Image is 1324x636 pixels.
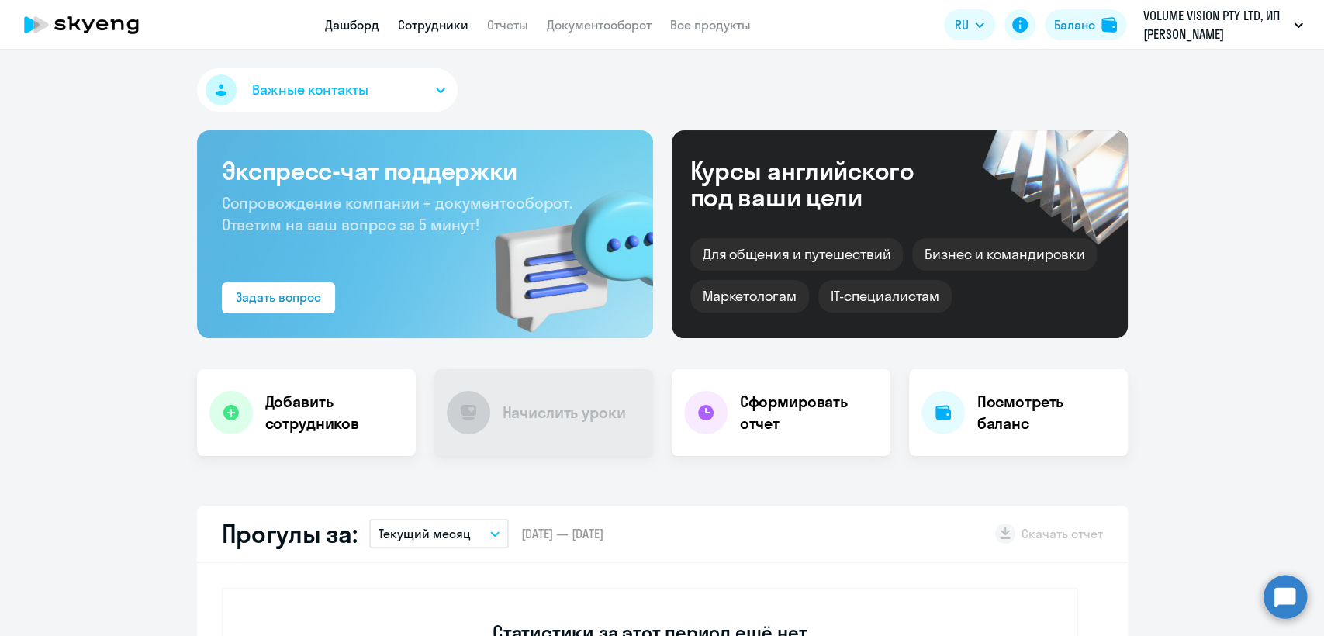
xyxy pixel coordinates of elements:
[955,16,969,34] span: RU
[222,518,358,549] h2: Прогулы за:
[818,280,952,313] div: IT-специалистам
[252,80,368,100] span: Важные контакты
[503,402,626,423] h4: Начислить уроки
[1136,6,1311,43] button: VOLUME VISION PTY LTD, ИП [PERSON_NAME]
[944,9,995,40] button: RU
[1101,17,1117,33] img: balance
[521,525,603,542] span: [DATE] — [DATE]
[670,17,751,33] a: Все продукты
[487,17,528,33] a: Отчеты
[265,391,403,434] h4: Добавить сотрудников
[472,164,653,338] img: bg-img
[690,280,809,313] div: Маркетологам
[222,193,572,234] span: Сопровождение компании + документооборот. Ответим на ваш вопрос за 5 минут!
[912,238,1097,271] div: Бизнес и командировки
[740,391,878,434] h4: Сформировать отчет
[325,17,379,33] a: Дашборд
[236,288,321,306] div: Задать вопрос
[197,68,458,112] button: Важные контакты
[222,282,335,313] button: Задать вопрос
[1143,6,1288,43] p: VOLUME VISION PTY LTD, ИП [PERSON_NAME]
[690,157,956,210] div: Курсы английского под ваши цели
[1045,9,1126,40] button: Балансbalance
[547,17,652,33] a: Документооборот
[398,17,468,33] a: Сотрудники
[977,391,1115,434] h4: Посмотреть баланс
[369,519,509,548] button: Текущий месяц
[222,155,628,186] h3: Экспресс-чат поддержки
[379,524,471,543] p: Текущий месяц
[690,238,904,271] div: Для общения и путешествий
[1054,16,1095,34] div: Баланс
